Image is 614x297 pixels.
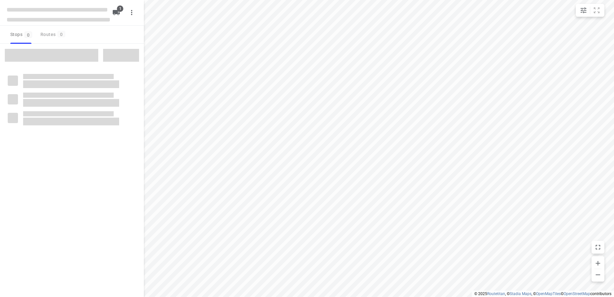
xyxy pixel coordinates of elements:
[536,292,561,296] a: OpenMapTiles
[510,292,531,296] a: Stadia Maps
[487,292,505,296] a: Routetitan
[576,4,604,17] div: small contained button group
[564,292,590,296] a: OpenStreetMap
[577,4,590,17] button: Map settings
[474,292,611,296] li: © 2025 , © , © © contributors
